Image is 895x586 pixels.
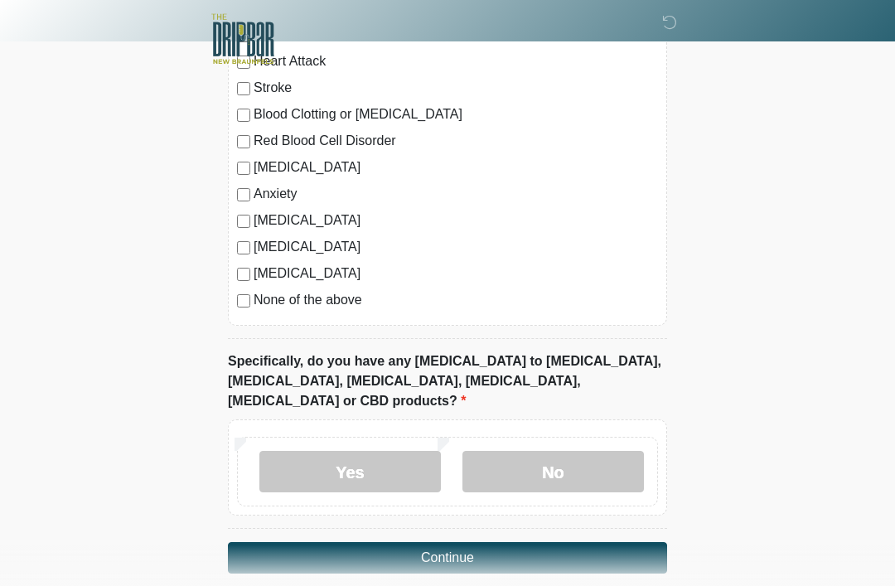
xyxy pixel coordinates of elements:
button: Continue [228,542,667,574]
label: [MEDICAL_DATA] [254,211,658,230]
img: The DRIPBaR - New Braunfels Logo [211,12,274,66]
input: [MEDICAL_DATA] [237,162,250,175]
label: [MEDICAL_DATA] [254,264,658,283]
input: Blood Clotting or [MEDICAL_DATA] [237,109,250,122]
input: Stroke [237,82,250,95]
input: Anxiety [237,188,250,201]
label: Yes [259,451,441,492]
input: None of the above [237,294,250,308]
label: Specifically, do you have any [MEDICAL_DATA] to [MEDICAL_DATA], [MEDICAL_DATA], [MEDICAL_DATA], [... [228,351,667,411]
label: None of the above [254,290,658,310]
label: [MEDICAL_DATA] [254,157,658,177]
label: Anxiety [254,184,658,204]
input: Red Blood Cell Disorder [237,135,250,148]
label: Blood Clotting or [MEDICAL_DATA] [254,104,658,124]
input: [MEDICAL_DATA] [237,241,250,254]
label: Stroke [254,78,658,98]
label: [MEDICAL_DATA] [254,237,658,257]
label: Red Blood Cell Disorder [254,131,658,151]
label: No [462,451,644,492]
input: [MEDICAL_DATA] [237,268,250,281]
input: [MEDICAL_DATA] [237,215,250,228]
